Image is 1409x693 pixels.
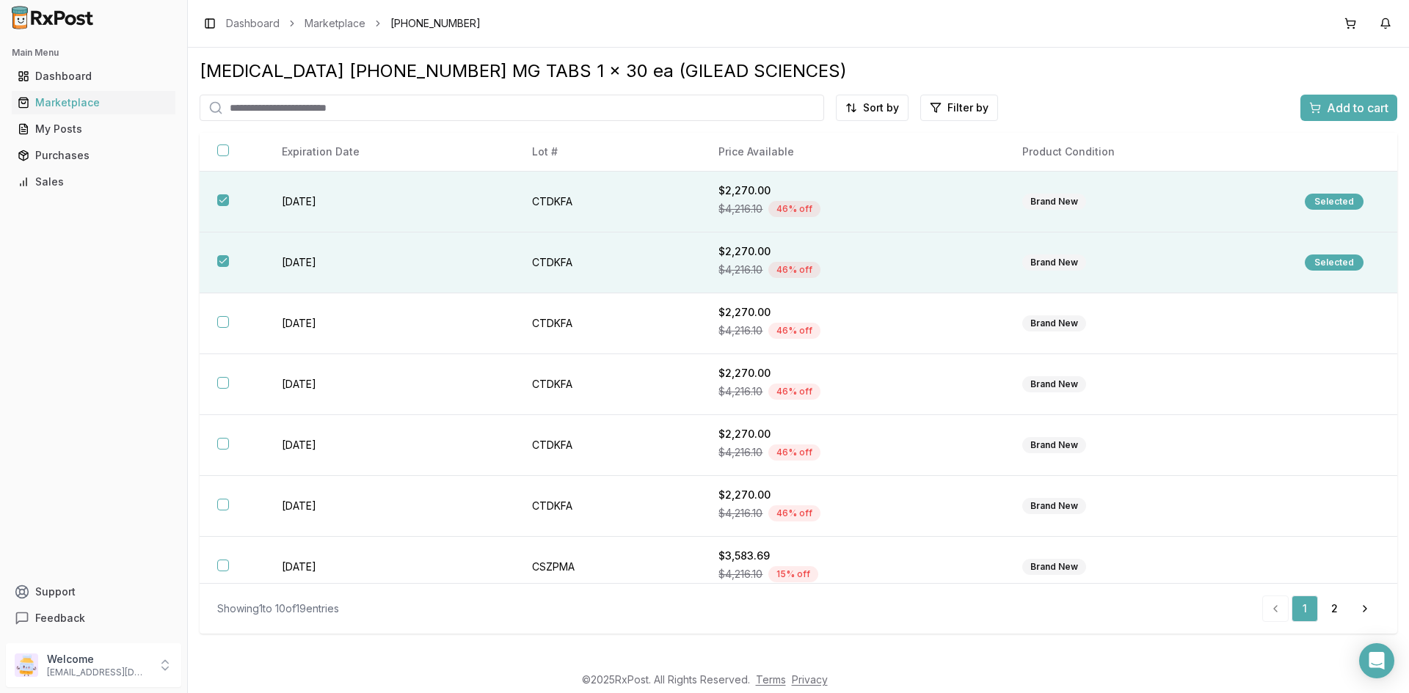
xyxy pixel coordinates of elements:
[1022,498,1086,514] div: Brand New
[1321,595,1347,622] a: 2
[390,16,481,31] span: [PHONE_NUMBER]
[514,172,701,232] td: CTDKFA
[1350,595,1380,622] a: Go to next page
[1327,99,1388,117] span: Add to cart
[226,16,481,31] nav: breadcrumb
[514,293,701,354] td: CTDKFA
[718,244,987,259] div: $2,270.00
[12,116,175,142] a: My Posts
[18,122,170,136] div: My Posts
[18,95,170,110] div: Marketplace
[514,133,701,172] th: Lot #
[1022,559,1086,575] div: Brand New
[12,47,175,59] h2: Main Menu
[1305,254,1364,271] div: Selected
[1022,315,1086,331] div: Brand New
[718,305,987,320] div: $2,270.00
[264,172,514,232] td: [DATE]
[718,506,762,521] span: $4,216.10
[264,476,514,537] td: [DATE]
[768,505,820,521] div: 46 % off
[226,16,280,31] a: Dashboard
[1022,437,1086,453] div: Brand New
[920,95,998,121] button: Filter by
[6,6,100,29] img: RxPost Logo
[768,262,820,278] div: 46 % off
[12,89,175,116] a: Marketplace
[514,537,701,598] td: CSZPMA
[768,201,820,217] div: 46 % off
[1005,133,1287,172] th: Product Condition
[863,100,899,115] span: Sort by
[718,202,762,216] span: $4,216.10
[200,59,1397,83] div: [MEDICAL_DATA] [PHONE_NUMBER] MG TABS 1 x 30 ea (GILEAD SCIENCES)
[18,148,170,163] div: Purchases
[1305,194,1364,210] div: Selected
[264,537,514,598] td: [DATE]
[718,549,987,563] div: $3,583.69
[264,415,514,476] td: [DATE]
[514,232,701,293] td: CTDKFA
[718,366,987,381] div: $2,270.00
[12,169,175,195] a: Sales
[6,65,181,88] button: Dashboard
[768,566,818,582] div: 15 % off
[718,445,762,460] span: $4,216.10
[35,611,85,626] span: Feedback
[264,232,514,293] td: [DATE]
[514,354,701,415] td: CTDKFA
[217,601,339,616] div: Showing 1 to 10 of 19 entries
[47,667,149,678] p: [EMAIL_ADDRESS][DOMAIN_NAME]
[6,579,181,605] button: Support
[18,175,170,189] div: Sales
[1022,254,1086,271] div: Brand New
[6,117,181,141] button: My Posts
[756,673,786,686] a: Terms
[718,567,762,582] span: $4,216.10
[1300,95,1397,121] button: Add to cart
[6,91,181,114] button: Marketplace
[264,133,514,172] th: Expiration Date
[514,476,701,537] td: CTDKFA
[6,144,181,167] button: Purchases
[6,170,181,194] button: Sales
[514,415,701,476] td: CTDKFA
[15,653,38,677] img: User avatar
[718,183,987,198] div: $2,270.00
[1262,595,1380,622] nav: pagination
[18,69,170,84] div: Dashboard
[12,63,175,89] a: Dashboard
[1022,376,1086,392] div: Brand New
[718,263,762,277] span: $4,216.10
[768,384,820,400] div: 46 % off
[768,444,820,461] div: 46 % off
[718,488,987,502] div: $2,270.00
[701,133,1005,172] th: Price Available
[718,427,987,441] div: $2,270.00
[947,100,989,115] span: Filter by
[264,293,514,354] td: [DATE]
[6,605,181,631] button: Feedback
[12,142,175,169] a: Purchases
[718,384,762,399] span: $4,216.10
[1022,194,1086,210] div: Brand New
[768,323,820,339] div: 46 % off
[47,652,149,667] p: Welcome
[1292,595,1318,622] a: 1
[836,95,909,121] button: Sort by
[718,323,762,338] span: $4,216.10
[264,354,514,415] td: [DATE]
[305,16,365,31] a: Marketplace
[792,673,828,686] a: Privacy
[1359,643,1394,678] div: Open Intercom Messenger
